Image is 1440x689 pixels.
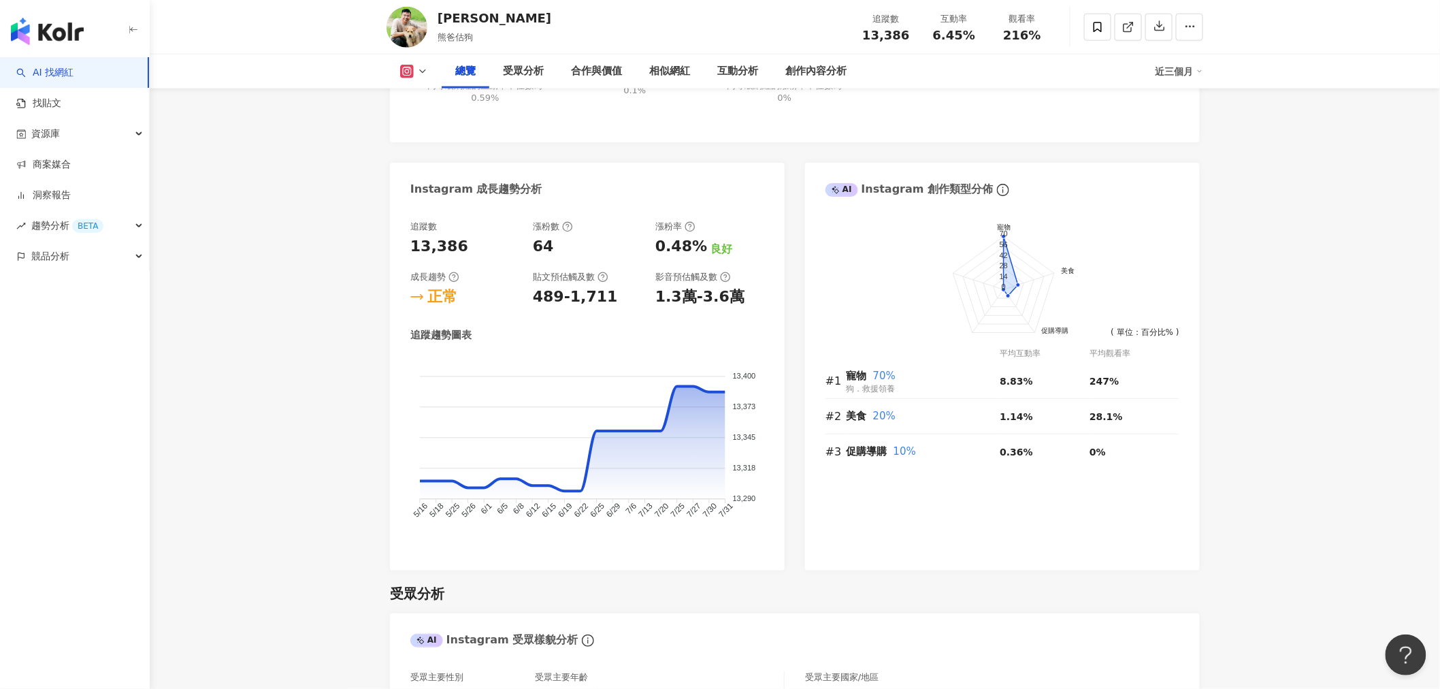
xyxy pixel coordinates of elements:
[1000,347,1090,360] div: 平均互動率
[410,236,468,257] div: 13,386
[533,271,608,283] div: 貼文預估觸及數
[1061,267,1075,274] text: 美食
[11,18,84,45] img: logo
[717,63,758,80] div: 互動分析
[410,271,459,283] div: 成長趨勢
[655,287,744,308] div: 1.3萬-3.6萬
[16,158,71,172] a: 商案媒合
[825,183,858,197] div: AI
[410,328,472,342] div: 追蹤趨勢圖表
[685,501,703,519] tspan: 7/27
[1000,272,1008,280] text: 14
[825,408,846,425] div: #2
[533,236,554,257] div: 64
[873,370,896,382] span: 70%
[1000,261,1008,270] text: 28
[16,66,73,80] a: searchAI 找網紅
[860,12,912,26] div: 追蹤數
[571,63,622,80] div: 合作與價值
[410,182,542,197] div: Instagram 成長趨勢分析
[16,189,71,202] a: 洞察報告
[540,501,559,519] tspan: 6/15
[1386,635,1426,675] iframe: Help Scout Beacon - Open
[16,97,61,110] a: 找貼文
[655,221,696,233] div: 漲粉率
[933,29,975,42] span: 6.45%
[410,634,443,647] div: AI
[873,410,896,422] span: 20%
[410,632,578,647] div: Instagram 受眾樣貌分析
[649,63,690,80] div: 相似網紅
[637,501,655,519] tspan: 7/13
[426,80,545,104] div: 同等級網紅的互動率中位數為
[427,501,446,519] tspan: 5/18
[825,372,846,389] div: #1
[511,501,526,516] tspan: 6/8
[72,219,103,233] div: BETA
[1000,411,1033,422] span: 1.14%
[1002,283,1006,291] text: 0
[1090,347,1179,360] div: 平均觀看率
[1156,61,1203,82] div: 近三個月
[733,402,756,411] tspan: 13,373
[16,221,26,231] span: rise
[455,63,476,80] div: 總覽
[533,287,618,308] div: 489-1,711
[733,433,756,441] tspan: 13,345
[438,10,551,27] div: [PERSON_NAME]
[862,28,909,42] span: 13,386
[1000,376,1033,387] span: 8.83%
[1000,251,1008,259] text: 42
[479,501,494,516] tspan: 6/1
[928,12,980,26] div: 互動率
[733,494,756,502] tspan: 13,290
[725,80,845,104] div: 同等級網紅的漲粉率中位數為
[572,501,591,519] tspan: 6/22
[717,501,736,519] tspan: 7/31
[556,501,574,519] tspan: 6/19
[427,287,457,308] div: 正常
[778,93,792,103] span: 0%
[503,63,544,80] div: 受眾分析
[733,372,756,380] tspan: 13,400
[533,221,573,233] div: 漲粉數
[623,85,646,95] span: 0.1%
[31,118,60,149] span: 資源庫
[825,182,993,197] div: Instagram 創作類型分佈
[495,501,510,516] tspan: 6/5
[805,671,879,684] div: 受眾主要國家/地區
[894,445,916,458] span: 10%
[655,271,731,283] div: 影音預估觸及數
[410,221,437,233] div: 追蹤數
[785,63,847,80] div: 創作內容分析
[1090,447,1106,458] span: 0%
[995,182,1011,198] span: info-circle
[460,501,478,519] tspan: 5/26
[1000,229,1008,238] text: 70
[996,12,1048,26] div: 觀看率
[471,93,499,103] span: 0.59%
[701,501,719,519] tspan: 7/30
[733,464,756,472] tspan: 13,318
[710,242,732,257] div: 良好
[1090,411,1123,422] span: 28.1%
[669,501,687,519] tspan: 7/25
[825,443,846,460] div: #3
[604,501,623,519] tspan: 6/29
[846,370,866,382] span: 寵物
[31,241,69,272] span: 競品分析
[846,445,887,458] span: 促購導購
[580,632,596,649] span: info-circle
[1042,326,1069,334] text: 促購導購
[535,671,588,684] div: 受眾主要年齡
[524,501,542,519] tspan: 6/12
[997,223,1011,231] text: 寵物
[410,671,463,684] div: 受眾主要性別
[846,384,895,394] span: 狗．救援領養
[1003,29,1041,42] span: 216%
[1000,447,1033,458] span: 0.36%
[653,501,671,519] tspan: 7/20
[1090,376,1119,387] span: 247%
[412,501,430,519] tspan: 5/16
[846,410,866,422] span: 美食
